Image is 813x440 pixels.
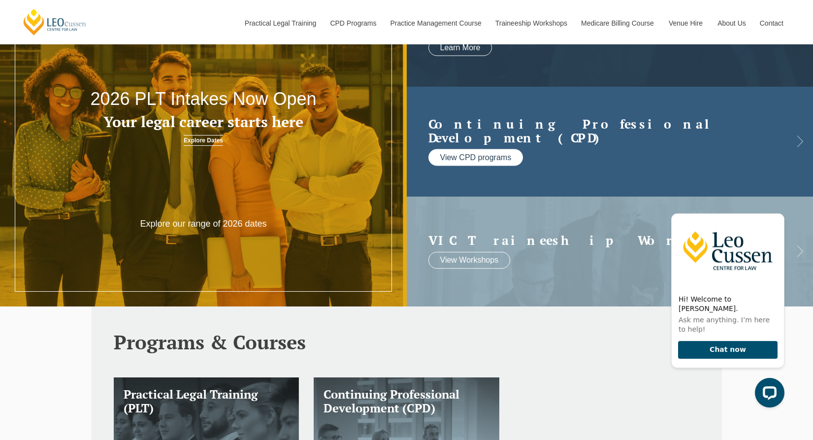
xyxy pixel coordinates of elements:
[428,252,511,269] a: View Workshops
[81,114,325,130] h3: Your legal career starts here
[324,387,489,416] h3: Continuing Professional Development (CPD)
[323,2,383,44] a: CPD Programs
[22,8,88,36] a: [PERSON_NAME] Centre for Law
[663,205,788,415] iframe: LiveChat chat widget
[428,39,492,56] a: Learn More
[383,2,488,44] a: Practice Management Course
[428,234,772,247] a: VIC Traineeship Workshops
[124,387,290,416] h3: Practical Legal Training (PLT)
[661,2,710,44] a: Venue Hire
[428,117,772,144] h2: Continuing Professional Development (CPD)
[428,117,772,144] a: Continuing ProfessionalDevelopment (CPD)
[237,2,323,44] a: Practical Legal Training
[752,2,791,44] a: Contact
[710,2,752,44] a: About Us
[488,2,574,44] a: Traineeship Workshops
[114,331,700,353] h2: Programs & Courses
[428,149,523,166] a: View CPD programs
[122,218,285,230] p: Explore our range of 2026 dates
[574,2,661,44] a: Medicare Billing Course
[81,89,325,109] h2: 2026 PLT Intakes Now Open
[184,135,223,146] a: Explore Dates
